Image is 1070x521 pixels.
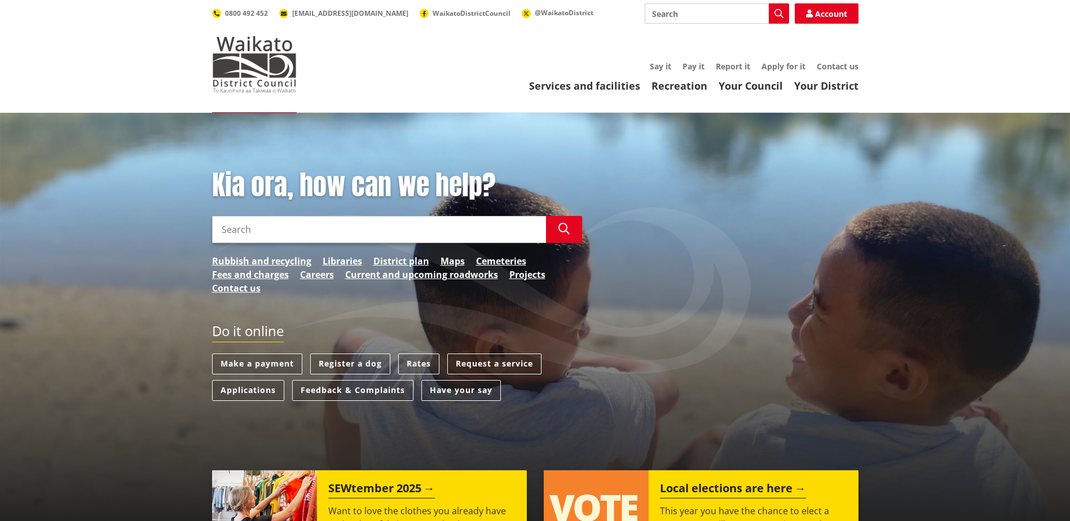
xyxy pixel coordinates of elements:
[650,61,671,72] a: Say it
[529,79,640,92] a: Services and facilities
[660,482,806,498] h2: Local elections are here
[212,216,546,243] input: Search input
[212,281,261,295] a: Contact us
[212,169,582,202] h1: Kia ora, how can we help?
[279,8,408,18] a: [EMAIL_ADDRESS][DOMAIN_NAME]
[421,380,501,401] a: Have your say
[420,8,510,18] a: WaikatoDistrictCouncil
[373,254,429,268] a: District plan
[212,354,302,374] a: Make a payment
[522,8,593,17] a: @WaikatoDistrict
[328,482,435,498] h2: SEWtember 2025
[794,79,858,92] a: Your District
[345,268,498,281] a: Current and upcoming roadworks
[716,61,750,72] a: Report it
[433,8,510,18] span: WaikatoDistrictCouncil
[212,268,289,281] a: Fees and charges
[323,254,362,268] a: Libraries
[645,3,789,24] input: Search input
[761,61,805,72] a: Apply for it
[651,79,707,92] a: Recreation
[212,8,268,18] a: 0800 492 452
[292,8,408,18] span: [EMAIL_ADDRESS][DOMAIN_NAME]
[682,61,704,72] a: Pay it
[300,268,334,281] a: Careers
[509,268,545,281] a: Projects
[535,8,593,17] span: @WaikatoDistrict
[441,254,465,268] a: Maps
[398,354,439,374] a: Rates
[292,380,413,401] a: Feedback & Complaints
[212,323,284,343] h2: Do it online
[719,79,783,92] a: Your Council
[795,3,858,24] a: Account
[212,254,311,268] a: Rubbish and recycling
[476,254,526,268] a: Cemeteries
[212,36,297,92] img: Waikato District Council - Te Kaunihera aa Takiwaa o Waikato
[447,354,541,374] a: Request a service
[817,61,858,72] a: Contact us
[225,8,268,18] span: 0800 492 452
[212,380,284,401] a: Applications
[310,354,390,374] a: Register a dog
